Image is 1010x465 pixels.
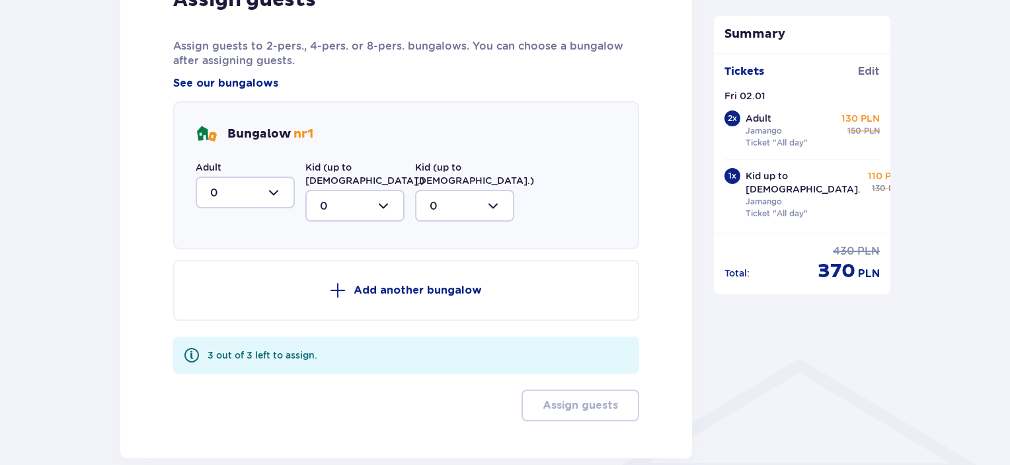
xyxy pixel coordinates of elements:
[858,64,880,79] span: Edit
[833,244,855,259] span: 430
[724,89,765,103] p: Fri 02.01
[305,161,424,187] label: Kid (up to [DEMOGRAPHIC_DATA].)
[872,183,886,194] span: 130
[724,110,740,126] div: 2 x
[714,26,891,42] p: Summary
[746,125,782,137] p: Jamango
[868,169,904,183] p: 110 PLN
[857,244,880,259] span: PLN
[724,267,750,280] p: Total :
[746,137,808,149] p: Ticket "All day"
[888,183,904,194] span: PLN
[818,259,855,284] span: 370
[724,168,740,184] div: 1 x
[522,390,639,421] button: Assign guests
[858,267,880,281] span: PLN
[724,64,764,79] p: Tickets
[293,126,313,142] span: nr 1
[415,161,534,187] label: Kid (up to [DEMOGRAPHIC_DATA].)
[864,125,880,137] span: PLN
[847,125,861,137] span: 150
[196,124,217,145] img: bungalows Icon
[354,283,482,298] p: Add another bungalow
[173,76,278,91] a: See our bungalows
[173,39,639,68] p: Assign guests to 2-pers., 4-pers. or 8-pers. bungalows. You can choose a bungalow after assigning...
[746,112,771,125] p: Adult
[227,126,313,142] p: Bungalow
[173,260,639,321] button: Add another bungalow
[746,208,808,220] p: Ticket "All day"
[746,169,861,196] p: Kid up to [DEMOGRAPHIC_DATA].
[746,196,782,208] p: Jamango
[543,398,618,413] p: Assign guests
[841,112,880,125] p: 130 PLN
[196,161,221,174] label: Adult
[208,349,317,362] div: 3 out of 3 left to assign.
